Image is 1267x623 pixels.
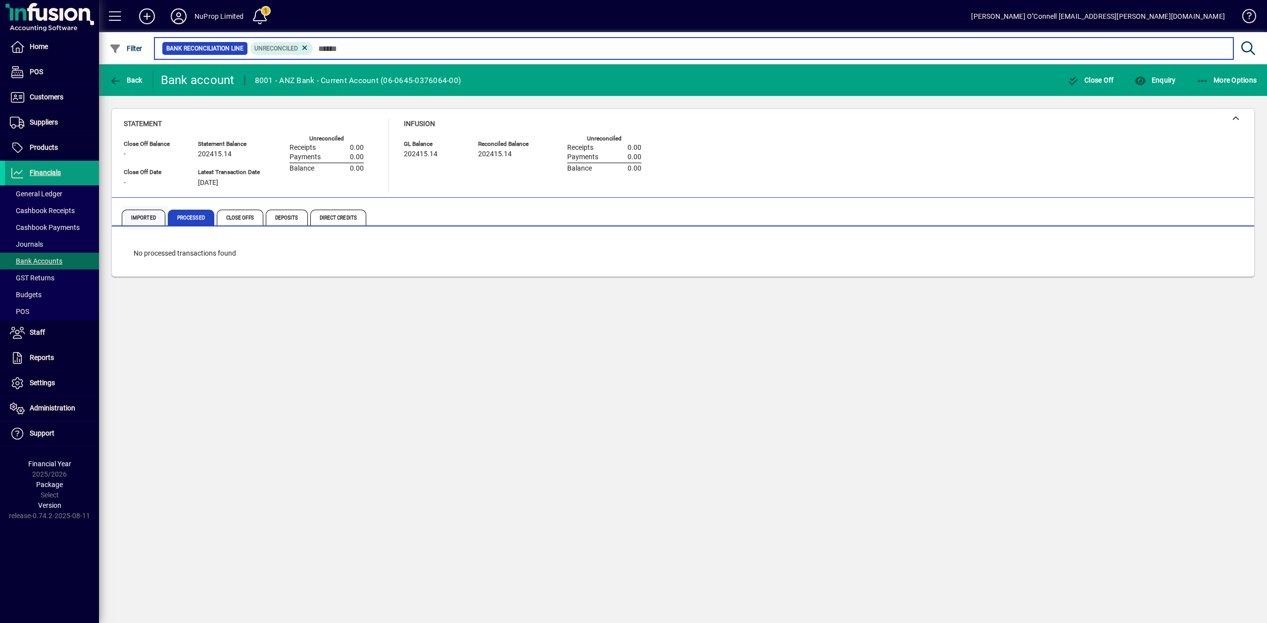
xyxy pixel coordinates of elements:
label: Unreconciled [587,135,622,142]
span: 0.00 [628,165,641,173]
span: Bank Reconciliation Line [166,44,244,53]
span: Close Off [1068,76,1114,84]
app-page-header-button: Back [99,71,153,89]
span: Filter [109,44,143,52]
span: Close Offs [217,210,263,225]
a: Knowledge Base [1235,2,1255,34]
span: Administration [30,404,75,412]
a: Budgets [5,286,99,303]
button: Close Off [1065,71,1117,89]
span: Direct Credits [310,210,366,225]
span: GST Returns [10,274,54,282]
span: POS [10,308,29,315]
span: [DATE] [198,179,218,187]
span: 0.00 [350,165,364,173]
a: Support [5,421,99,446]
span: 0.00 [628,153,641,161]
button: Back [107,71,145,89]
span: Imported [122,210,165,225]
span: Enquiry [1134,76,1175,84]
div: 8001 - ANZ Bank - Current Account (06-0645-0376064-00) [255,73,461,89]
span: Latest Transaction Date [198,169,260,176]
span: Budgets [10,291,42,299]
span: Balance [290,165,314,173]
span: General Ledger [10,190,62,198]
span: Receipts [567,144,593,152]
span: Close Off Date [124,169,183,176]
span: 202415.14 [198,150,232,158]
span: Statement Balance [198,141,260,147]
span: Bank Accounts [10,257,62,265]
span: Balance [567,165,592,173]
div: NuProp Limited [195,8,244,24]
span: Package [36,481,63,489]
span: 0.00 [350,153,364,161]
a: Settings [5,371,99,396]
span: Back [109,76,143,84]
div: Bank account [161,72,235,88]
button: Enquiry [1132,71,1178,89]
a: General Ledger [5,185,99,202]
button: More Options [1194,71,1260,89]
span: Support [30,429,54,437]
span: Home [30,43,48,50]
span: Financials [30,169,61,177]
a: POS [5,60,99,85]
a: Bank Accounts [5,253,99,269]
label: Unreconciled [309,135,344,142]
a: POS [5,303,99,320]
span: Receipts [290,144,316,152]
a: Products [5,135,99,160]
span: Payments [290,153,321,161]
span: 0.00 [350,144,364,152]
button: Add [131,7,163,25]
a: Cashbook Payments [5,219,99,236]
a: GST Returns [5,269,99,286]
div: [PERSON_NAME] O''Connell [EMAIL_ADDRESS][PERSON_NAME][DOMAIN_NAME] [971,8,1225,24]
a: Home [5,35,99,59]
button: Filter [107,40,145,57]
span: Products [30,143,58,151]
span: Close Off Balance [124,141,183,147]
span: Staff [30,328,45,336]
mat-chip: Reconciliation Status: Unreconciled [250,42,313,55]
span: 0.00 [628,144,641,152]
div: No processed transactions found [124,238,1242,268]
a: Administration [5,396,99,421]
span: Journals [10,240,43,248]
span: Cashbook Receipts [10,207,75,215]
span: Financial Year [28,460,71,468]
a: Suppliers [5,110,99,135]
span: More Options [1197,76,1257,84]
a: Reports [5,346,99,370]
span: - [124,150,126,158]
span: Deposits [266,210,308,225]
span: GL Balance [404,141,463,147]
span: 202415.14 [478,150,512,158]
span: Reconciled Balance [478,141,537,147]
span: Suppliers [30,118,58,126]
span: - [124,179,126,187]
span: Settings [30,379,55,387]
span: Reports [30,354,54,361]
a: Journals [5,236,99,253]
button: Profile [163,7,195,25]
span: Version [38,501,61,509]
span: Cashbook Payments [10,223,80,231]
span: Unreconciled [254,45,298,52]
span: Customers [30,93,63,101]
a: Customers [5,85,99,110]
span: Processed [168,210,214,225]
span: Payments [567,153,598,161]
span: 202415.14 [404,150,438,158]
a: Staff [5,320,99,345]
a: Cashbook Receipts [5,202,99,219]
span: POS [30,68,43,76]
